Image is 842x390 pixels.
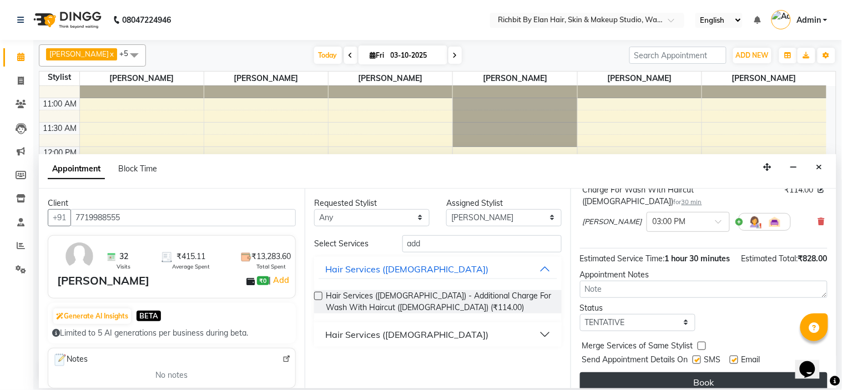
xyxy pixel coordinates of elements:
iframe: chat widget [795,346,831,379]
span: ₹13,283.60 [251,251,291,262]
div: Requested Stylist [314,197,430,209]
button: Hair Services ([DEMOGRAPHIC_DATA]) [319,259,557,279]
button: Hair Services ([DEMOGRAPHIC_DATA]) [319,325,557,345]
span: Admin [796,14,821,26]
img: avatar [63,240,95,272]
div: Hair Services ([DEMOGRAPHIC_DATA]) - Additional Charge For Wash With Haircut ([DEMOGRAPHIC_DATA]) [583,173,780,207]
span: +5 [119,49,137,58]
span: 30 min [682,198,702,206]
span: Notes [53,353,88,367]
img: Hairdresser.png [748,215,762,229]
a: x [109,49,114,58]
input: Search by service name [402,235,562,252]
div: 11:30 AM [41,123,79,134]
div: Client [48,197,296,209]
div: Hair Services ([DEMOGRAPHIC_DATA]) [325,328,488,341]
span: ₹114.00 [785,184,814,196]
span: [PERSON_NAME] [453,72,577,85]
span: Average Spent [172,262,210,271]
span: Appointment [48,159,105,179]
div: Hair Services ([DEMOGRAPHIC_DATA]) [325,262,488,276]
i: Edit price [818,186,825,193]
span: [PERSON_NAME] [583,216,642,227]
span: Total Spent [256,262,286,271]
span: 1 hour 30 minutes [665,254,730,264]
div: Status [580,302,695,314]
div: Assigned Stylist [446,197,562,209]
span: ADD NEW [736,51,769,59]
div: Limited to 5 AI generations per business during beta. [52,327,291,339]
span: [PERSON_NAME] [80,72,204,85]
div: 12:00 PM [42,147,79,159]
a: Add [271,273,291,287]
span: Fri [367,51,387,59]
div: Select Services [306,238,394,250]
span: [PERSON_NAME] [204,72,328,85]
input: 2025-10-03 [387,47,443,64]
img: logo [28,4,104,36]
small: for [674,198,702,206]
span: Today [314,47,342,64]
span: ₹828.00 [798,254,828,264]
div: 11:00 AM [41,98,79,110]
img: Interior.png [768,215,782,229]
span: Send Appointment Details On [582,354,688,368]
img: Admin [772,10,791,29]
span: Email [742,354,760,368]
input: Search Appointment [629,47,727,64]
button: +91 [48,209,71,226]
span: [PERSON_NAME] [49,49,109,58]
span: [PERSON_NAME] [578,72,702,85]
span: 32 [119,251,128,262]
div: [PERSON_NAME] [57,272,149,289]
div: Appointment Notes [580,269,828,281]
span: Hair Services ([DEMOGRAPHIC_DATA]) - Additional Charge For Wash With Haircut ([DEMOGRAPHIC_DATA])... [326,290,553,313]
span: Visits [117,262,130,271]
span: [PERSON_NAME] [702,72,826,85]
span: No notes [156,369,188,381]
span: ₹415.11 [177,251,205,262]
button: Close [811,159,828,176]
span: Block Time [118,164,157,174]
input: Search by Name/Mobile/Email/Code [70,209,296,226]
span: Estimated Total: [742,254,798,264]
button: Generate AI Insights [53,308,131,324]
span: ₹0 [257,276,269,285]
span: BETA [137,311,161,321]
span: [PERSON_NAME] [329,72,452,85]
b: 08047224946 [122,4,171,36]
div: Stylist [39,72,79,83]
span: | [269,273,291,287]
span: Merge Services of Same Stylist [582,340,693,354]
button: ADD NEW [733,48,772,63]
span: Estimated Service Time: [580,254,665,264]
span: SMS [704,354,721,368]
